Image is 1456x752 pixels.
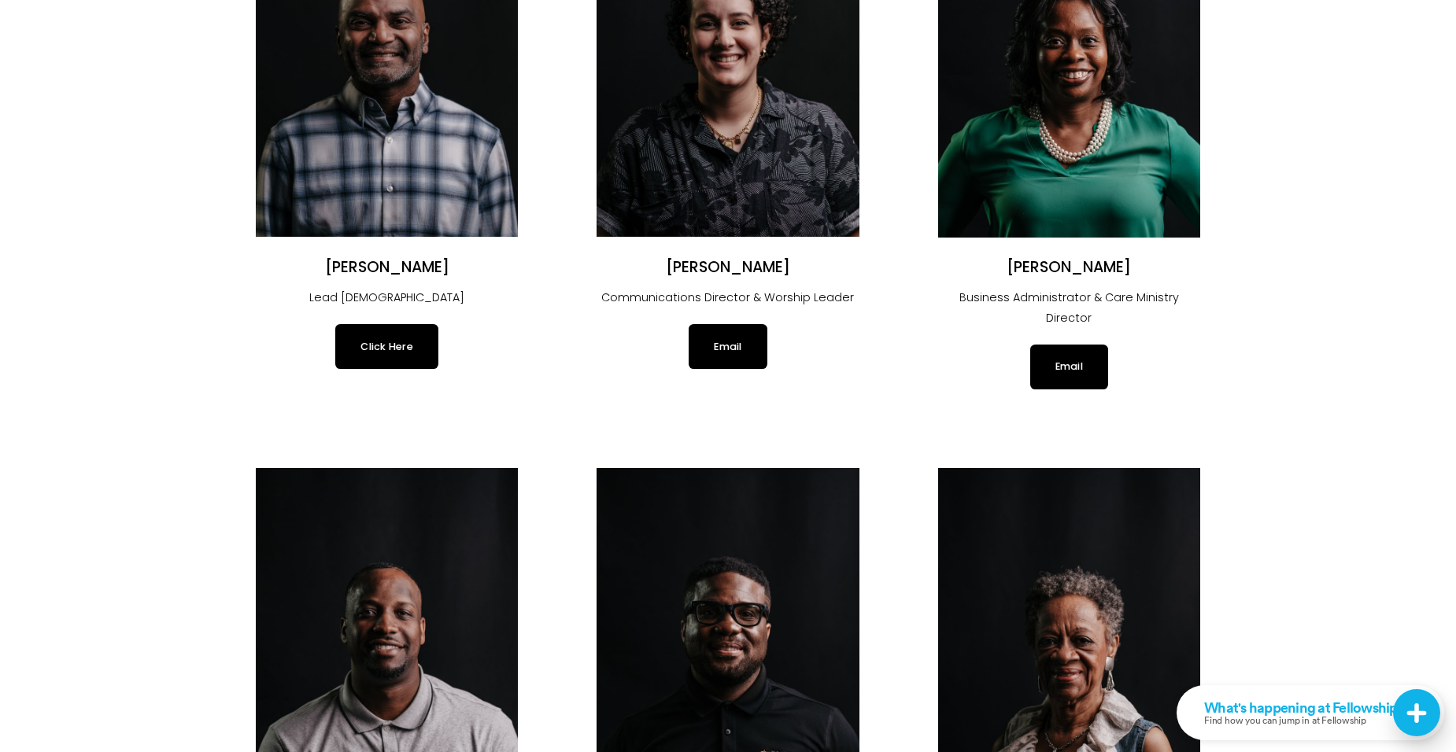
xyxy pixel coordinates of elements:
p: Business Administrator & Care Ministry Director [938,288,1200,329]
p: Communications Director & Worship Leader [597,288,859,308]
a: Email [689,324,767,368]
h2: [PERSON_NAME] [938,258,1200,278]
p: Lead [DEMOGRAPHIC_DATA] [256,288,518,308]
a: Click Here [335,324,438,368]
a: Email [1030,345,1108,389]
div: What's happening at Fellowship... [28,15,233,29]
p: Find how you can jump in at Fellowship [28,31,233,40]
h2: [PERSON_NAME] [256,258,518,278]
h2: [PERSON_NAME] [597,258,859,278]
